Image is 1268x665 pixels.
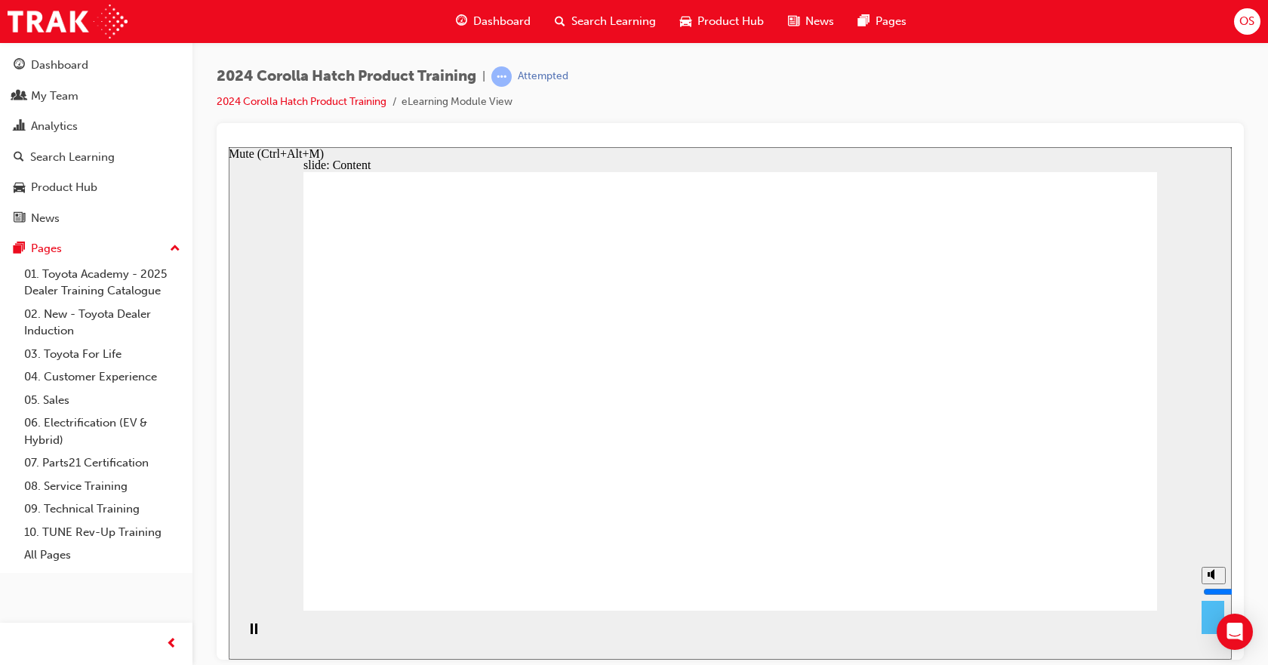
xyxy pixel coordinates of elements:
div: News [31,210,60,227]
span: pages-icon [14,242,25,256]
span: search-icon [555,12,565,31]
span: search-icon [14,151,24,165]
div: Analytics [31,118,78,135]
span: news-icon [14,212,25,226]
span: car-icon [14,181,25,195]
span: car-icon [680,12,691,31]
a: 2024 Corolla Hatch Product Training [217,95,386,108]
div: My Team [31,88,78,105]
a: Search Learning [6,143,186,171]
span: News [805,13,834,30]
a: News [6,205,186,232]
a: 05. Sales [18,389,186,412]
span: Search Learning [571,13,656,30]
a: 04. Customer Experience [18,365,186,389]
button: Pages [6,235,186,263]
button: DashboardMy TeamAnalyticsSearch LearningProduct HubNews [6,48,186,235]
a: search-iconSearch Learning [543,6,668,37]
div: Open Intercom Messenger [1217,614,1253,650]
span: chart-icon [14,120,25,134]
a: My Team [6,82,186,110]
span: guage-icon [456,12,467,31]
span: news-icon [788,12,799,31]
a: car-iconProduct Hub [668,6,776,37]
span: Pages [876,13,906,30]
div: Product Hub [31,179,97,196]
span: Dashboard [473,13,531,30]
span: 2024 Corolla Hatch Product Training [217,68,476,85]
div: misc controls [965,463,996,513]
span: OS [1239,13,1254,30]
span: pages-icon [858,12,869,31]
a: news-iconNews [776,6,846,37]
button: OS [1234,8,1260,35]
a: 01. Toyota Academy - 2025 Dealer Training Catalogue [18,263,186,303]
div: Attempted [518,69,568,84]
button: Pause (Ctrl+Alt+P) [8,476,33,501]
div: playback controls [8,463,33,513]
div: Pages [31,240,62,257]
a: pages-iconPages [846,6,919,37]
a: Product Hub [6,174,186,202]
a: 07. Parts21 Certification [18,451,186,475]
span: Product Hub [697,13,764,30]
span: up-icon [170,239,180,259]
span: learningRecordVerb_ATTEMPT-icon [491,66,512,87]
a: All Pages [18,543,186,567]
div: Search Learning [30,149,115,166]
a: Analytics [6,112,186,140]
span: | [482,68,485,85]
a: 09. Technical Training [18,497,186,521]
li: eLearning Module View [402,94,512,111]
a: Dashboard [6,51,186,79]
div: Dashboard [31,57,88,74]
span: people-icon [14,90,25,103]
img: Trak [8,5,128,38]
a: 06. Electrification (EV & Hybrid) [18,411,186,451]
span: prev-icon [166,635,177,654]
span: guage-icon [14,59,25,72]
a: guage-iconDashboard [444,6,543,37]
a: 03. Toyota For Life [18,343,186,366]
a: 02. New - Toyota Dealer Induction [18,303,186,343]
a: 10. TUNE Rev-Up Training [18,521,186,544]
a: 08. Service Training [18,475,186,498]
